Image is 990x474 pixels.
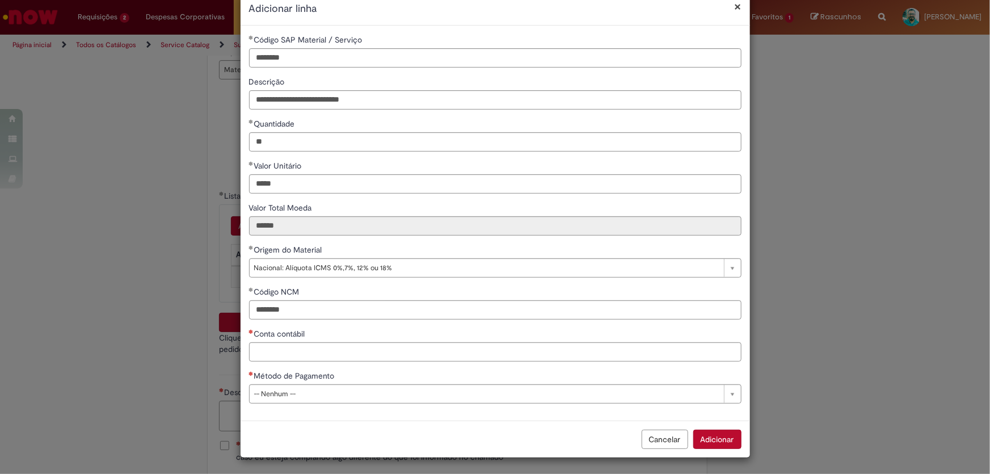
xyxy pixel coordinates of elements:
[249,300,742,320] input: Código NCM
[249,90,742,110] input: Descrição
[254,119,297,129] span: Quantidade
[249,342,742,362] input: Conta contábil
[249,2,742,16] h2: Adicionar linha
[254,329,307,339] span: Conta contábil
[254,385,718,403] span: -- Nenhum --
[254,287,302,297] span: Código NCM
[249,216,742,236] input: Valor Total Moeda
[249,48,742,68] input: Código SAP Material / Serviço
[249,35,254,40] span: Obrigatório Preenchido
[249,371,254,376] span: Necessários
[254,161,304,171] span: Valor Unitário
[249,174,742,194] input: Valor Unitário
[249,203,314,213] span: Somente leitura - Valor Total Moeda
[254,35,365,45] span: Código SAP Material / Serviço
[249,161,254,166] span: Obrigatório Preenchido
[735,1,742,12] button: Fechar modal
[693,430,742,449] button: Adicionar
[249,119,254,124] span: Obrigatório Preenchido
[249,132,742,152] input: Quantidade
[254,371,337,381] span: Método de Pagamento
[249,77,287,87] span: Descrição
[249,245,254,250] span: Obrigatório Preenchido
[642,430,688,449] button: Cancelar
[254,245,325,255] span: Origem do Material
[254,259,718,277] span: Nacional: Alíquota ICMS 0%,7%, 12% ou 18%
[249,287,254,292] span: Obrigatório Preenchido
[249,329,254,334] span: Necessários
